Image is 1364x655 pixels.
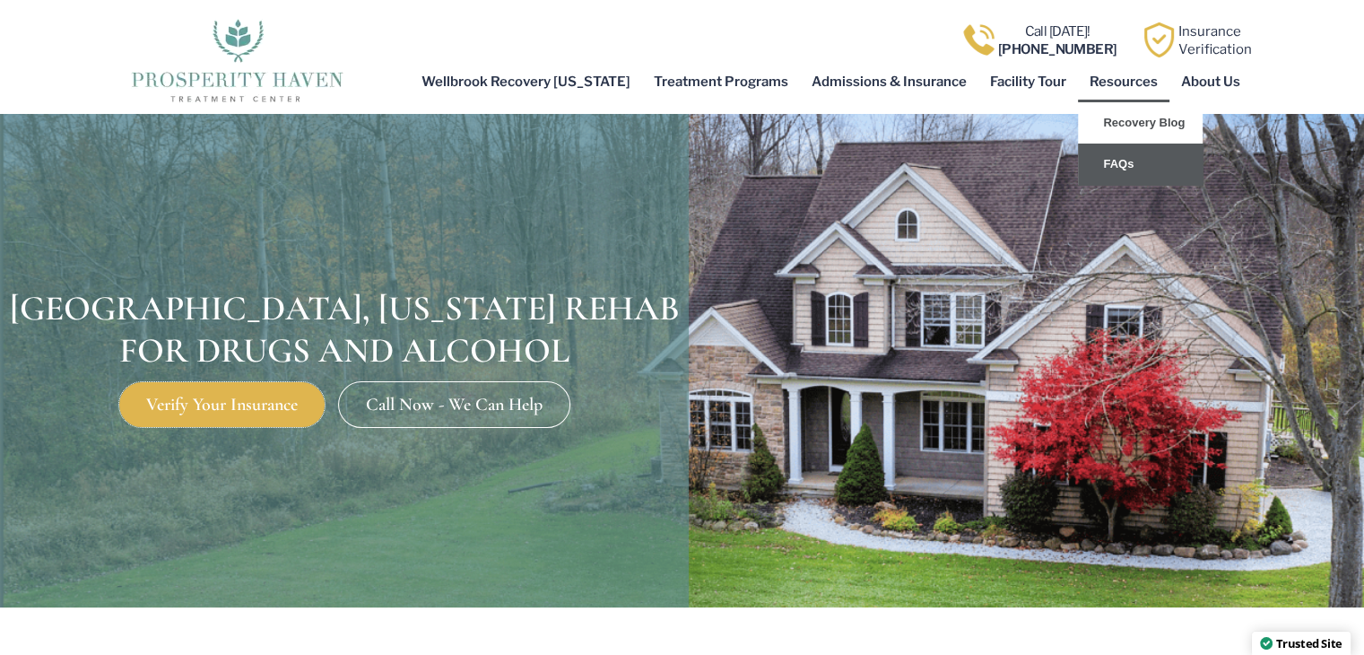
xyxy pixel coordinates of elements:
[126,14,349,104] img: The logo for Prosperity Haven Addiction Recovery Center.
[410,61,642,102] a: Wellbrook Recovery [US_STATE]
[998,23,1117,57] a: Call [DATE]![PHONE_NUMBER]
[642,61,800,102] a: Treatment Programs
[1178,23,1252,57] a: InsuranceVerification
[119,382,325,427] a: Verify Your Insurance
[338,381,570,428] a: Call Now - We Can Help
[1078,61,1169,102] a: Resources
[800,61,978,102] a: Admissions & Insurance
[961,22,996,57] img: Call one of Prosperity Haven's dedicated counselors today so we can help you overcome addiction
[1078,102,1203,144] a: Recovery Blog
[998,41,1117,57] b: [PHONE_NUMBER]
[1078,102,1203,185] ul: Resources
[1169,61,1252,102] a: About Us
[146,396,298,414] span: Verify Your Insurance
[978,61,1078,102] a: Facility Tour
[1078,144,1203,185] a: FAQs
[1142,22,1177,57] img: Learn how Prosperity Haven, a verified substance abuse center can help you overcome your addiction
[366,396,543,414] span: Call Now - We Can Help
